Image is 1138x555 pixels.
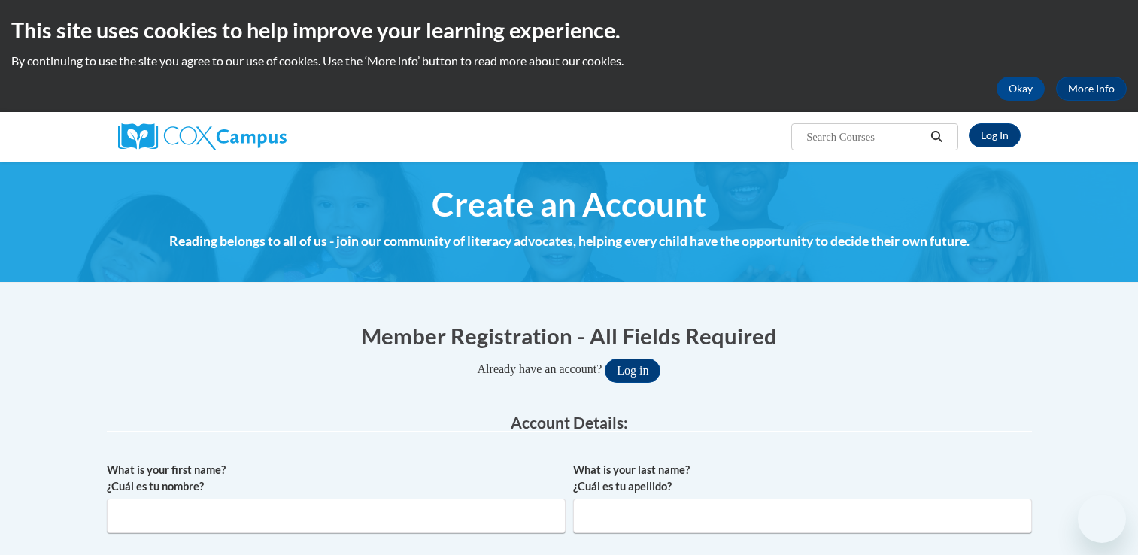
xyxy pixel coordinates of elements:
h1: Member Registration - All Fields Required [107,320,1032,351]
iframe: Button to launch messaging window [1078,495,1126,543]
a: Log In [969,123,1021,147]
span: Account Details: [511,413,628,432]
h4: Reading belongs to all of us - join our community of literacy advocates, helping every child have... [107,232,1032,251]
span: Create an Account [432,184,706,224]
h2: This site uses cookies to help improve your learning experience. [11,15,1127,45]
button: Search [925,128,948,146]
img: Cox Campus [118,123,287,150]
label: What is your last name? ¿Cuál es tu apellido? [573,462,1032,495]
input: Metadata input [107,499,566,533]
button: Log in [605,359,660,383]
p: By continuing to use the site you agree to our use of cookies. Use the ‘More info’ button to read... [11,53,1127,69]
button: Okay [997,77,1045,101]
label: What is your first name? ¿Cuál es tu nombre? [107,462,566,495]
a: More Info [1056,77,1127,101]
span: Already have an account? [478,362,602,375]
input: Metadata input [573,499,1032,533]
input: Search Courses [805,128,925,146]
